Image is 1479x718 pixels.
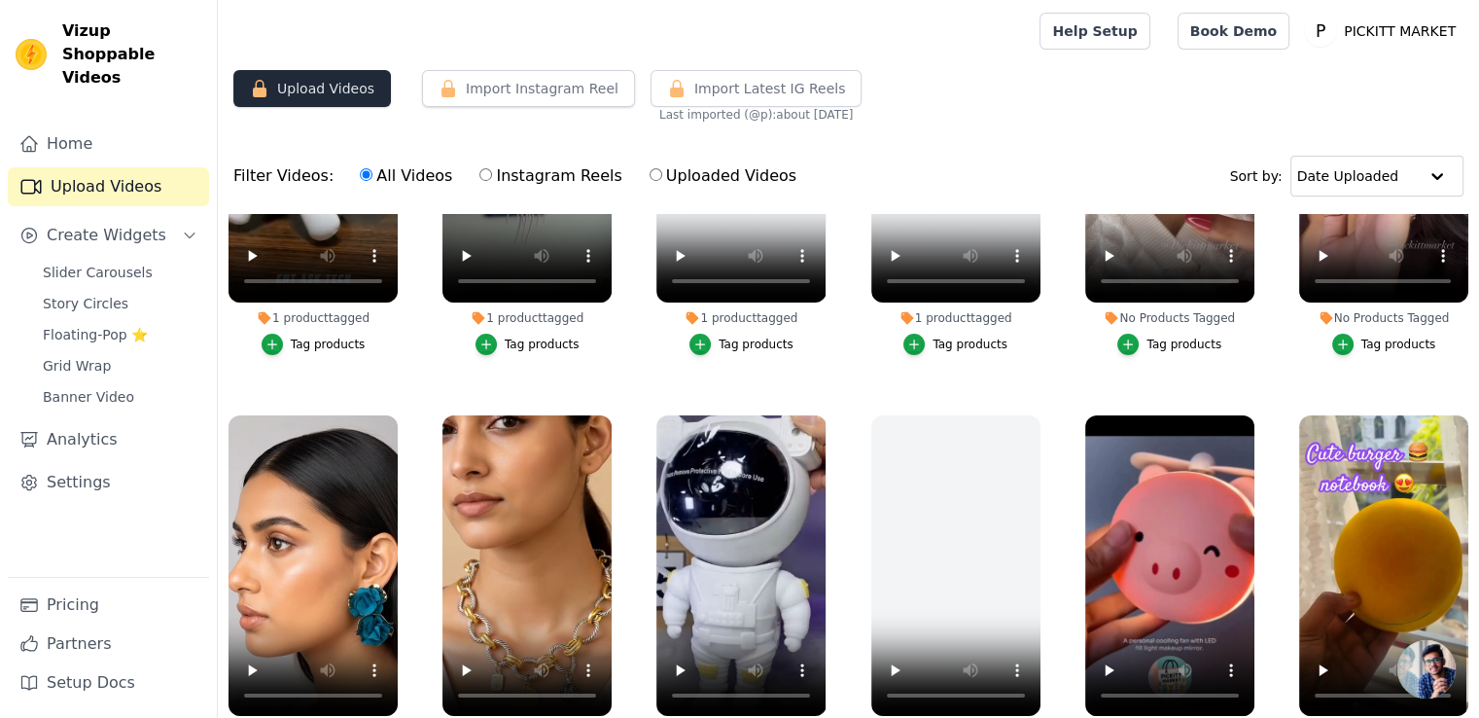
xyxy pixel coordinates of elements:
input: All Videos [360,168,372,181]
button: Tag products [689,334,793,355]
input: Uploaded Videos [650,168,662,181]
button: Upload Videos [233,70,391,107]
p: PICKITT MARKET [1336,14,1463,49]
input: Instagram Reels [479,168,492,181]
div: Open chat [1397,640,1456,699]
a: Analytics [8,420,209,459]
div: 1 product tagged [656,310,826,326]
div: No Products Tagged [1085,310,1254,326]
div: Tag products [505,337,580,352]
span: Import Latest IG Reels [694,79,846,98]
label: All Videos [359,163,453,189]
button: Tag products [475,334,580,355]
div: No Products Tagged [1299,310,1468,326]
span: Floating-Pop ⭐ [43,325,148,344]
a: Settings [8,463,209,502]
span: Slider Carousels [43,263,153,282]
text: P [1316,21,1325,41]
a: Story Circles [31,290,209,317]
a: Floating-Pop ⭐ [31,321,209,348]
a: Grid Wrap [31,352,209,379]
span: Last imported (@ p ): about [DATE] [659,107,853,123]
div: 1 product tagged [442,310,612,326]
div: 1 product tagged [229,310,398,326]
a: Slider Carousels [31,259,209,286]
button: Create Widgets [8,216,209,255]
a: Setup Docs [8,664,209,702]
button: Tag products [262,334,366,355]
button: Tag products [1117,334,1221,355]
a: Book Demo [1178,13,1289,50]
button: Tag products [1332,334,1436,355]
div: Tag products [719,337,793,352]
a: Upload Videos [8,167,209,206]
span: Story Circles [43,294,128,313]
button: P PICKITT MARKET [1305,14,1463,49]
button: Import Instagram Reel [422,70,635,107]
a: Partners [8,625,209,664]
span: Vizup Shoppable Videos [62,19,201,90]
a: Help Setup [1039,13,1149,50]
button: Tag products [903,334,1007,355]
div: Tag products [933,337,1007,352]
a: Banner Video [31,383,209,411]
span: Create Widgets [47,224,166,247]
span: Grid Wrap [43,356,111,376]
img: Vizup [16,39,47,70]
span: Banner Video [43,387,134,407]
a: Home [8,125,209,163]
button: Import Latest IG Reels [651,70,863,107]
a: Pricing [8,586,209,625]
label: Uploaded Videos [649,163,797,189]
div: Sort by: [1230,156,1464,197]
div: 1 product tagged [871,310,1040,326]
div: Filter Videos: [233,154,807,198]
div: Tag products [1146,337,1221,352]
div: Tag products [1361,337,1436,352]
label: Instagram Reels [478,163,622,189]
div: Tag products [291,337,366,352]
